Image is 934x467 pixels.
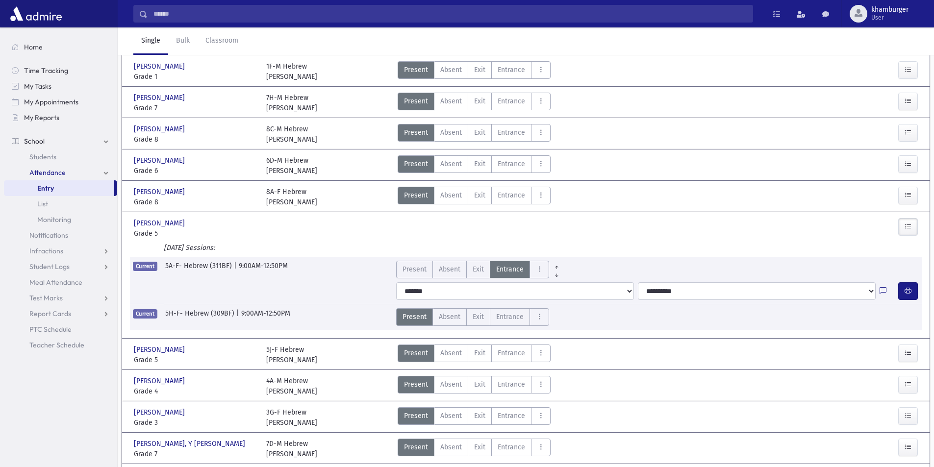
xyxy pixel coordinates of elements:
[134,134,256,145] span: Grade 8
[133,309,157,319] span: Current
[134,61,187,72] span: [PERSON_NAME]
[133,262,157,271] span: Current
[234,261,239,278] span: |
[404,127,428,138] span: Present
[474,65,485,75] span: Exit
[4,337,117,353] a: Teacher Schedule
[403,312,427,322] span: Present
[134,386,256,396] span: Grade 4
[134,418,256,428] span: Grade 3
[4,321,117,337] a: PTC Schedule
[266,344,317,365] div: 5J-F Hebrew [PERSON_NAME]
[474,379,485,390] span: Exit
[134,72,256,82] span: Grade 1
[398,155,551,176] div: AttTypes
[4,149,117,165] a: Students
[404,379,428,390] span: Present
[266,439,317,459] div: 7D-M Hebrew [PERSON_NAME]
[398,93,551,113] div: AttTypes
[496,312,524,322] span: Entrance
[29,294,63,302] span: Test Marks
[4,94,117,110] a: My Appointments
[398,407,551,428] div: AttTypes
[474,348,485,358] span: Exit
[37,215,71,224] span: Monitoring
[29,325,72,334] span: PTC Schedule
[29,152,56,161] span: Students
[24,43,43,51] span: Home
[4,227,117,243] a: Notifications
[398,344,551,365] div: AttTypes
[474,159,485,169] span: Exit
[4,39,117,55] a: Home
[498,127,525,138] span: Entrance
[549,269,564,276] a: All Later
[134,376,187,386] span: [PERSON_NAME]
[498,96,525,106] span: Entrance
[396,308,549,326] div: AttTypes
[266,155,317,176] div: 6D-M Hebrew [PERSON_NAME]
[266,376,317,396] div: 4A-M Hebrew [PERSON_NAME]
[198,27,246,55] a: Classroom
[4,274,117,290] a: Meal Attendance
[498,65,525,75] span: Entrance
[134,187,187,197] span: [PERSON_NAME]
[498,190,525,200] span: Entrance
[29,168,66,177] span: Attendance
[404,190,428,200] span: Present
[498,348,525,358] span: Entrance
[4,78,117,94] a: My Tasks
[4,196,117,212] a: List
[4,259,117,274] a: Student Logs
[404,348,428,358] span: Present
[4,243,117,259] a: Infractions
[474,190,485,200] span: Exit
[165,261,234,278] span: 5A-F- Hebrew (311BF)
[439,264,460,274] span: Absent
[440,65,462,75] span: Absent
[404,96,428,106] span: Present
[29,262,70,271] span: Student Logs
[4,306,117,321] a: Report Cards
[498,159,525,169] span: Entrance
[266,93,317,113] div: 7H-M Hebrew [PERSON_NAME]
[134,218,187,228] span: [PERSON_NAME]
[396,261,564,278] div: AttTypes
[473,264,484,274] span: Exit
[398,124,551,145] div: AttTypes
[549,261,564,269] a: All Prior
[134,197,256,207] span: Grade 8
[871,6,909,14] span: khamburger
[404,65,428,75] span: Present
[440,96,462,106] span: Absent
[474,127,485,138] span: Exit
[164,244,215,252] i: [DATE] Sessions:
[4,212,117,227] a: Monitoring
[440,379,462,390] span: Absent
[29,309,71,318] span: Report Cards
[239,261,288,278] span: 9:00AM-12:50PM
[4,110,117,125] a: My Reports
[37,184,54,193] span: Entry
[474,96,485,106] span: Exit
[440,127,462,138] span: Absent
[404,442,428,452] span: Present
[440,442,462,452] span: Absent
[29,231,68,240] span: Notifications
[474,411,485,421] span: Exit
[134,166,256,176] span: Grade 6
[241,308,290,326] span: 9:00AM-12:50PM
[24,98,78,106] span: My Appointments
[24,137,45,146] span: School
[134,103,256,113] span: Grade 7
[29,278,82,287] span: Meal Attendance
[236,308,241,326] span: |
[398,187,551,207] div: AttTypes
[134,124,187,134] span: [PERSON_NAME]
[24,82,51,91] span: My Tasks
[148,5,753,23] input: Search
[266,407,317,428] div: 3G-F Hebrew [PERSON_NAME]
[134,355,256,365] span: Grade 5
[134,439,247,449] span: [PERSON_NAME], Y [PERSON_NAME]
[4,180,114,196] a: Entry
